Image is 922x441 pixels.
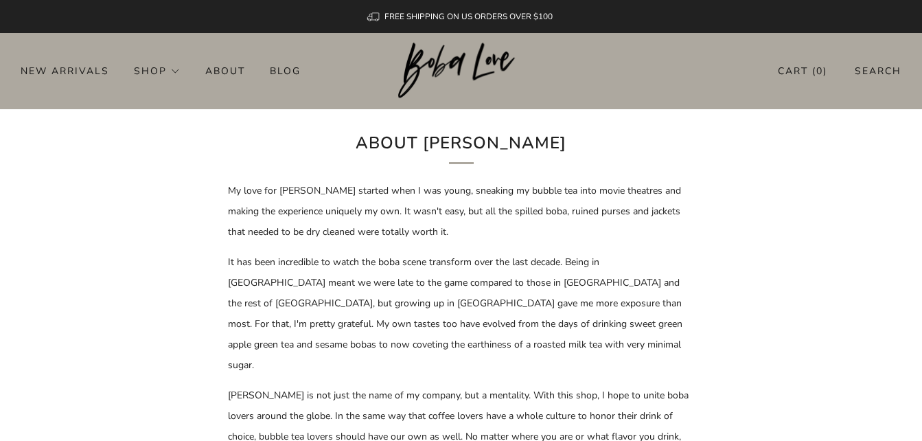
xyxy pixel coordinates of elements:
img: Boba Love [398,43,524,99]
p: My love for [PERSON_NAME] started when I was young, sneaking my bubble tea into movie theatres an... [228,181,695,242]
a: Search [855,60,901,82]
a: New Arrivals [21,60,109,82]
span: FREE SHIPPING ON US ORDERS OVER $100 [384,11,553,22]
a: Boba Love [398,43,524,100]
a: Blog [270,60,301,82]
a: Shop [134,60,181,82]
items-count: 0 [816,65,823,78]
h1: About [PERSON_NAME] [235,130,688,164]
a: About [205,60,245,82]
p: It has been incredible to watch the boba scene transform over the last decade. Being in [GEOGRAPH... [228,252,695,376]
a: Cart [778,60,827,82]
